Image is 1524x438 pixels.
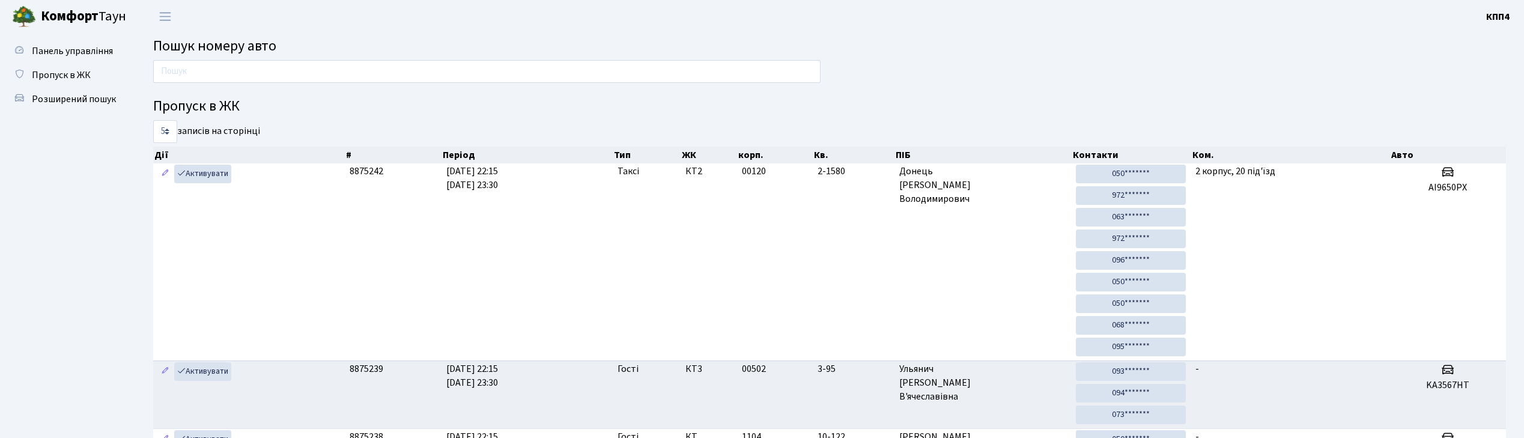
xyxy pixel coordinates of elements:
a: Активувати [174,165,231,183]
th: ПІБ [894,147,1071,163]
th: # [345,147,442,163]
span: 8875239 [350,362,383,376]
span: 00502 [742,362,766,376]
span: 00120 [742,165,766,178]
a: Редагувати [158,165,172,183]
select: записів на сторінці [153,120,177,143]
a: Панель управління [6,39,126,63]
a: Пропуск в ЖК [6,63,126,87]
span: Донець [PERSON_NAME] Володимирович [899,165,1066,206]
span: Ульянич [PERSON_NAME] В'ячеславівна [899,362,1066,404]
a: Редагувати [158,362,172,381]
span: 2 корпус, 20 під'їзд [1195,165,1275,178]
th: Тип [613,147,681,163]
th: Авто [1390,147,1507,163]
b: Комфорт [41,7,99,26]
a: Розширений пошук [6,87,126,111]
span: - [1195,362,1199,376]
label: записів на сторінці [153,120,260,143]
a: КПП4 [1486,10,1510,24]
span: КТ2 [685,165,732,178]
input: Пошук [153,60,821,83]
span: 2-1580 [818,165,890,178]
span: Таун [41,7,126,27]
th: ЖК [681,147,737,163]
span: Гості [618,362,639,376]
img: logo.png [12,5,36,29]
span: 3-95 [818,362,890,376]
span: [DATE] 22:15 [DATE] 23:30 [446,165,498,192]
th: Кв. [813,147,895,163]
th: корп. [737,147,812,163]
span: Розширений пошук [32,93,116,106]
span: [DATE] 22:15 [DATE] 23:30 [446,362,498,389]
a: Активувати [174,362,231,381]
th: Контакти [1072,147,1191,163]
th: Дії [153,147,345,163]
span: Пропуск в ЖК [32,68,91,82]
b: КПП4 [1486,10,1510,23]
span: Панель управління [32,44,113,58]
h5: AI9650PX [1394,182,1501,193]
th: Ком. [1191,147,1390,163]
h4: Пропуск в ЖК [153,98,1506,115]
button: Переключити навігацію [150,7,180,26]
span: Пошук номеру авто [153,35,276,56]
span: КТ3 [685,362,732,376]
th: Період [442,147,613,163]
h5: KA3567HT [1394,380,1501,391]
span: Таксі [618,165,639,178]
span: 8875242 [350,165,383,178]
